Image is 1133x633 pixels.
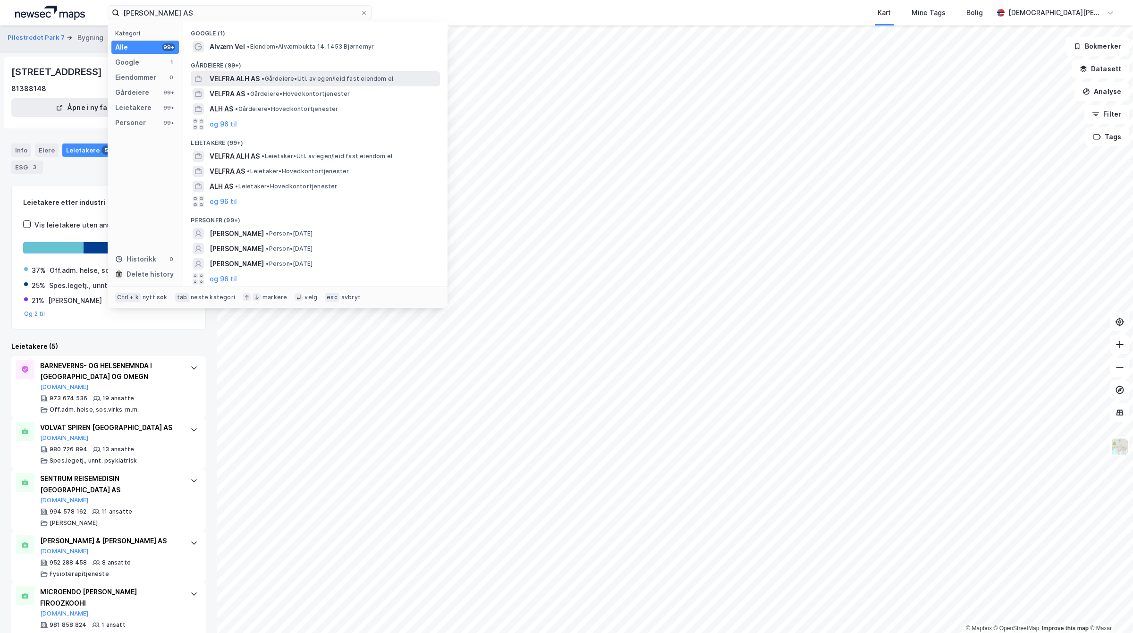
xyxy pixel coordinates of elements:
[262,75,264,82] span: •
[247,90,350,98] span: Gårdeiere • Hovedkontortjenester
[266,230,313,237] span: Person • [DATE]
[1074,82,1129,101] button: Analyse
[30,162,39,172] div: 3
[115,42,128,53] div: Alle
[127,269,174,280] div: Delete history
[262,152,394,160] span: Leietaker • Utl. av egen/leid fast eiendom el.
[32,280,45,291] div: 25%
[266,245,269,252] span: •
[1065,37,1129,56] button: Bokmerker
[143,294,168,301] div: nytt søk
[11,143,31,157] div: Info
[50,559,87,566] div: 952 288 458
[175,293,189,302] div: tab
[183,54,448,71] div: Gårdeiere (99+)
[62,143,115,157] div: Leietakere
[266,260,313,268] span: Person • [DATE]
[40,360,181,383] div: BARNEVERNS- OG HELSENEMNDA I [GEOGRAPHIC_DATA] OG OMEGN
[966,7,983,18] div: Bolig
[48,295,102,306] div: [PERSON_NAME]
[341,294,361,301] div: avbryt
[40,535,181,547] div: [PERSON_NAME] & [PERSON_NAME] AS
[266,260,269,267] span: •
[102,446,134,453] div: 13 ansatte
[101,508,132,515] div: 11 ansatte
[266,245,313,253] span: Person • [DATE]
[235,105,338,113] span: Gårdeiere • Hovedkontortjenester
[210,181,233,192] span: ALH AS
[11,64,104,79] div: [STREET_ADDRESS]
[115,102,152,113] div: Leietakere
[262,152,264,160] span: •
[1008,7,1103,18] div: [DEMOGRAPHIC_DATA][PERSON_NAME]
[119,6,360,20] input: Søk på adresse, matrikkel, gårdeiere, leietakere eller personer
[235,105,238,112] span: •
[183,209,448,226] div: Personer (99+)
[210,73,260,84] span: VELFRA ALH AS
[77,32,103,43] div: Bygning
[210,166,245,177] span: VELFRA AS
[102,559,131,566] div: 8 ansatte
[35,143,59,157] div: Eiere
[168,74,175,81] div: 0
[115,117,146,128] div: Personer
[210,228,264,239] span: [PERSON_NAME]
[210,151,260,162] span: VELFRA ALH AS
[115,57,139,68] div: Google
[15,6,85,20] img: logo.a4113a55bc3d86da70a041830d287a7e.svg
[247,43,250,50] span: •
[49,280,147,291] div: Spes.legetj., unnt. psykiatrisk
[40,383,89,391] button: [DOMAIN_NAME]
[50,446,87,453] div: 980 726 894
[40,434,89,442] button: [DOMAIN_NAME]
[1084,105,1129,124] button: Filter
[1072,59,1129,78] button: Datasett
[262,294,287,301] div: markere
[23,197,194,208] div: Leietakere etter industri
[115,87,149,98] div: Gårdeiere
[162,104,175,111] div: 99+
[11,160,43,174] div: ESG
[32,265,46,276] div: 37%
[115,30,179,37] div: Kategori
[878,7,891,18] div: Kart
[235,183,337,190] span: Leietaker • Hovedkontortjenester
[912,7,946,18] div: Mine Tags
[210,243,264,254] span: [PERSON_NAME]
[101,145,111,155] div: 5
[183,132,448,149] div: Leietakere (99+)
[210,103,233,115] span: ALH AS
[1111,438,1129,456] img: Z
[50,395,87,402] div: 973 674 536
[210,41,245,52] span: Alværn Vel
[210,88,245,100] span: VELFRA AS
[8,33,67,42] button: Pilestredet Park 7
[1086,588,1133,633] iframe: Chat Widget
[247,168,349,175] span: Leietaker • Hovedkontortjenester
[50,508,86,515] div: 994 578 162
[247,43,374,51] span: Eiendom • Alværnbukta 14, 1453 Bjørnemyr
[40,422,181,433] div: VOLVAT SPIREN [GEOGRAPHIC_DATA] AS
[262,75,395,83] span: Gårdeiere • Utl. av egen/leid fast eiendom el.
[40,497,89,504] button: [DOMAIN_NAME]
[32,295,44,306] div: 21%
[168,59,175,66] div: 1
[102,395,134,402] div: 19 ansatte
[115,72,156,83] div: Eiendommer
[247,90,250,97] span: •
[162,119,175,127] div: 99+
[115,253,156,265] div: Historikk
[235,183,238,190] span: •
[210,258,264,270] span: [PERSON_NAME]
[40,610,89,617] button: [DOMAIN_NAME]
[50,406,139,414] div: Off.adm. helse, sos.virks. m.m.
[266,230,269,237] span: •
[50,265,151,276] div: Off.adm. helse, sos.virks. m.m.
[168,255,175,263] div: 0
[50,457,137,464] div: Spes.legetj., unnt. psykiatrisk
[115,293,141,302] div: Ctrl + k
[40,473,181,496] div: SENTRUM REISEMEDISIN [GEOGRAPHIC_DATA] AS
[1042,625,1089,632] a: Improve this map
[50,519,98,527] div: [PERSON_NAME]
